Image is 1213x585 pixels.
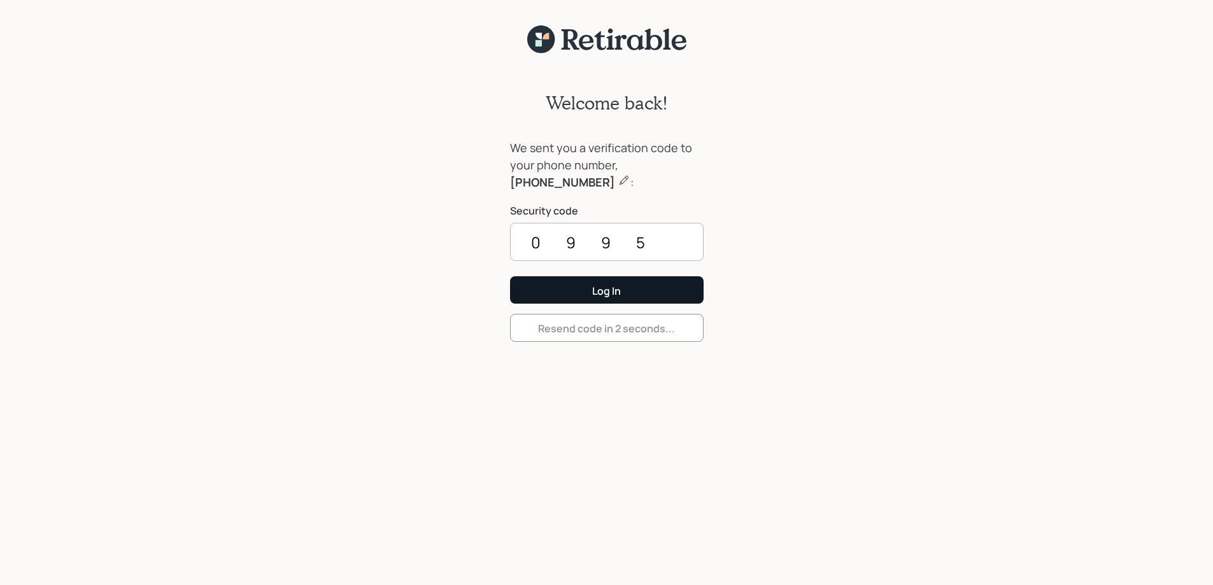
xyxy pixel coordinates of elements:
[510,204,704,218] label: Security code
[510,276,704,304] button: Log In
[510,314,704,341] button: Resend code in 2 seconds...
[592,284,621,298] div: Log In
[510,139,704,191] div: We sent you a verification code to your phone number, :
[546,92,668,114] h2: Welcome back!
[510,223,704,261] input: ••••
[538,321,675,335] div: Resend code in 2 seconds...
[510,174,615,190] b: [PHONE_NUMBER]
